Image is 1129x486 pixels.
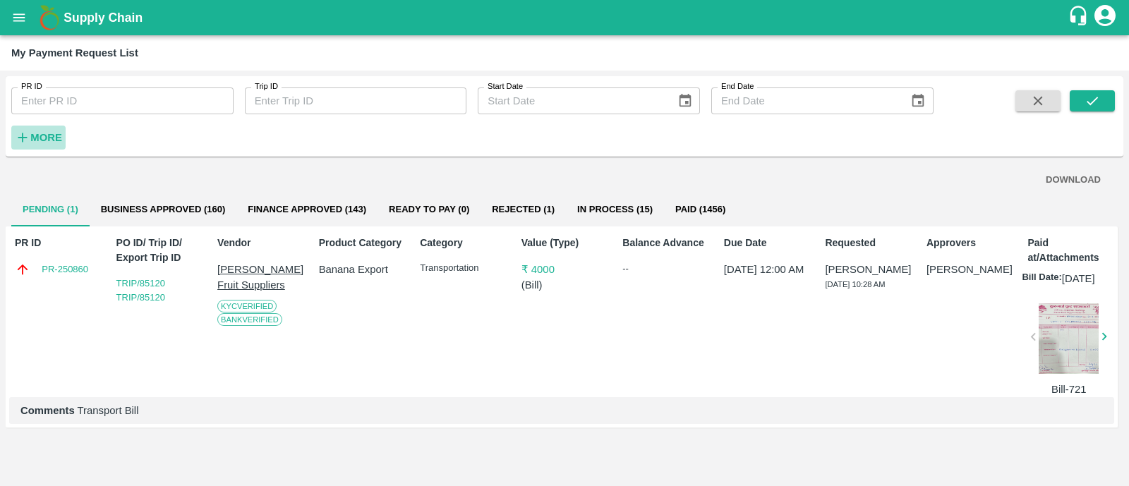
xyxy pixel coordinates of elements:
[236,193,378,226] button: Finance Approved (143)
[420,262,506,275] p: Transportation
[11,87,234,114] input: Enter PR ID
[711,87,899,114] input: End Date
[378,193,481,226] button: Ready To Pay (0)
[420,236,506,250] p: Category
[724,262,810,277] p: [DATE] 12:00 AM
[825,262,911,277] p: [PERSON_NAME]
[926,262,1013,277] p: [PERSON_NAME]
[20,403,1103,418] p: Transport Bill
[664,193,737,226] button: Paid (1456)
[319,262,405,277] p: Banana Export
[90,193,237,226] button: Business Approved (160)
[64,8,1068,28] a: Supply Chain
[64,11,143,25] b: Supply Chain
[21,81,42,92] label: PR ID
[319,236,405,250] p: Product Category
[11,193,90,226] button: Pending (1)
[245,87,467,114] input: Enter Trip ID
[926,236,1013,250] p: Approvers
[30,132,62,143] strong: More
[1092,3,1118,32] div: account of current user
[20,405,75,416] b: Comments
[42,262,88,277] a: PR-250860
[488,81,523,92] label: Start Date
[217,313,282,326] span: Bank Verified
[622,262,708,276] div: --
[217,300,277,312] span: KYC Verified
[15,236,101,250] p: PR ID
[3,1,35,34] button: open drawer
[825,236,911,250] p: Requested
[1027,236,1113,265] p: Paid at/Attachments
[1039,382,1099,397] p: Bill-721
[116,278,165,303] a: TRIP/85120 TRIP/85120
[1022,271,1061,286] p: Bill Date:
[1040,168,1106,193] button: DOWNLOAD
[217,262,303,293] p: [PERSON_NAME] Fruit Suppliers
[521,277,608,293] p: ( Bill )
[825,280,885,288] span: [DATE] 10:28 AM
[622,236,708,250] p: Balance Advance
[672,87,699,114] button: Choose date
[116,236,203,265] p: PO ID/ Trip ID/ Export Trip ID
[478,87,665,114] input: Start Date
[724,236,810,250] p: Due Date
[35,4,64,32] img: logo
[11,126,66,150] button: More
[217,236,303,250] p: Vendor
[521,236,608,250] p: Value (Type)
[255,81,278,92] label: Trip ID
[1062,271,1095,286] p: [DATE]
[1068,5,1092,30] div: customer-support
[11,44,138,62] div: My Payment Request List
[721,81,754,92] label: End Date
[521,262,608,277] p: ₹ 4000
[481,193,566,226] button: Rejected (1)
[905,87,931,114] button: Choose date
[566,193,664,226] button: In Process (15)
